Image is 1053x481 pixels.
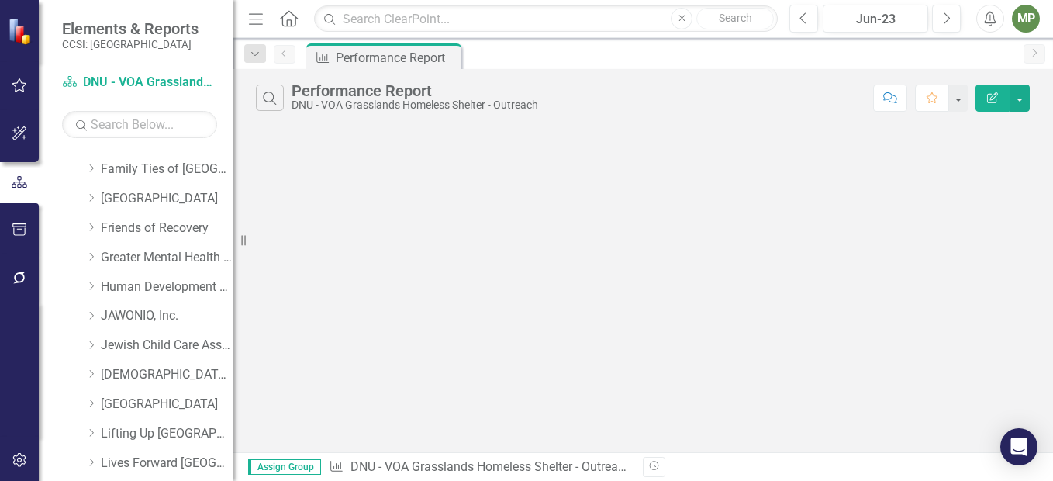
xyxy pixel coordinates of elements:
span: Search [719,12,752,24]
span: Assign Group [248,459,321,475]
a: DNU - VOA Grasslands Homeless Shelter - Outreach [350,459,631,474]
div: Performance Report [336,48,457,67]
div: DNU - VOA Grasslands Homeless Shelter - Outreach [292,99,538,111]
a: [DEMOGRAPHIC_DATA][GEOGRAPHIC_DATA] on the [PERSON_NAME] [101,366,233,384]
a: JAWONIO, Inc. [101,307,233,325]
a: Lifting Up [GEOGRAPHIC_DATA] [101,425,233,443]
button: MP [1012,5,1040,33]
a: [GEOGRAPHIC_DATA] [101,396,233,414]
input: Search Below... [62,111,217,138]
a: Friends of Recovery [101,220,233,237]
div: Performance Report [292,82,538,99]
a: DNU - VOA Grasslands Homeless Shelter - Outreach [62,74,217,92]
a: [GEOGRAPHIC_DATA] [101,190,233,208]
button: Search [696,8,774,29]
div: » » [329,459,631,476]
a: Family Ties of [GEOGRAPHIC_DATA], Inc. [101,161,233,178]
a: Lives Forward [GEOGRAPHIC_DATA] [101,455,233,472]
span: Elements & Reports [62,19,199,38]
input: Search ClearPoint... [314,5,778,33]
a: Human Development Svcs of West [101,279,233,296]
small: CCSI: [GEOGRAPHIC_DATA] [62,38,199,50]
a: Jewish Child Care Association [101,337,233,355]
img: ClearPoint Strategy [8,18,35,45]
a: Greater Mental Health of [GEOGRAPHIC_DATA] [101,249,233,267]
div: Open Intercom Messenger [1000,428,1037,465]
div: Jun-23 [828,10,923,29]
button: Jun-23 [823,5,928,33]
